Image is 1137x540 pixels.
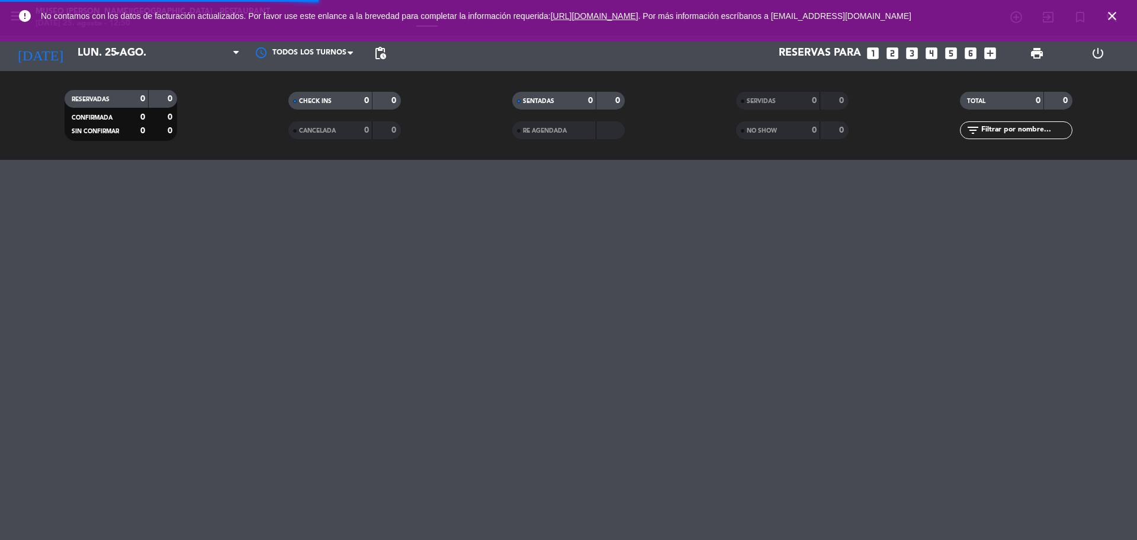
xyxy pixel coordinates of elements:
strong: 0 [391,97,399,105]
span: CHECK INS [299,98,332,104]
i: [DATE] [9,40,72,66]
span: Reservas para [779,47,861,59]
strong: 0 [364,126,369,134]
strong: 0 [812,97,817,105]
i: error [18,9,32,23]
span: RESERVADAS [72,97,110,102]
i: looks_4 [924,46,939,61]
i: looks_one [865,46,881,61]
i: looks_3 [904,46,920,61]
strong: 0 [588,97,593,105]
span: CONFIRMADA [72,115,113,121]
strong: 0 [839,97,846,105]
i: looks_two [885,46,900,61]
i: looks_6 [963,46,978,61]
input: Filtrar por nombre... [980,124,1072,137]
strong: 0 [140,113,145,121]
span: SENTADAS [523,98,554,104]
i: close [1105,9,1119,23]
strong: 0 [1063,97,1070,105]
i: add_box [982,46,998,61]
span: RE AGENDADA [523,128,567,134]
strong: 0 [391,126,399,134]
span: SIN CONFIRMAR [72,128,119,134]
span: NO SHOW [747,128,777,134]
a: . Por más información escríbanos a [EMAIL_ADDRESS][DOMAIN_NAME] [638,11,911,21]
strong: 0 [168,113,175,121]
strong: 0 [140,127,145,135]
span: pending_actions [373,46,387,60]
i: arrow_drop_down [110,46,124,60]
i: filter_list [966,123,980,137]
span: No contamos con los datos de facturación actualizados. Por favor use este enlance a la brevedad p... [41,11,911,21]
strong: 0 [168,95,175,103]
a: [URL][DOMAIN_NAME] [551,11,638,21]
span: SERVIDAS [747,98,776,104]
strong: 0 [364,97,369,105]
strong: 0 [1036,97,1040,105]
strong: 0 [140,95,145,103]
strong: 0 [812,126,817,134]
strong: 0 [615,97,622,105]
span: TOTAL [967,98,985,104]
strong: 0 [839,126,846,134]
span: print [1030,46,1044,60]
i: looks_5 [943,46,959,61]
div: LOG OUT [1067,36,1128,71]
strong: 0 [168,127,175,135]
span: CANCELADA [299,128,336,134]
i: power_settings_new [1091,46,1105,60]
